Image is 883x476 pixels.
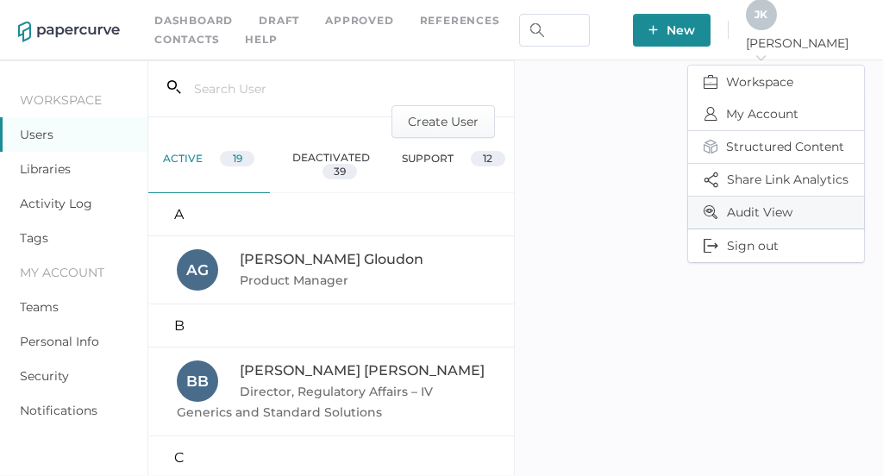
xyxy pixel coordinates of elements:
span: Sign out [704,229,849,262]
span: [PERSON_NAME] [746,35,865,66]
span: B B [186,373,209,390]
img: logOut.833034f2.svg [704,239,718,253]
div: deactivated [270,138,392,193]
div: active [148,138,271,193]
span: A G [186,261,209,279]
a: Users [20,127,53,142]
a: References [420,11,500,30]
img: share-icon.3dc0fe15.svg [704,172,718,188]
a: Activity Log [20,196,92,211]
a: Security [20,368,69,384]
i: arrow_right [755,52,767,64]
a: Contacts [154,30,219,49]
button: My Account [688,98,864,131]
img: breifcase.848d6bc8.svg [704,75,717,89]
a: Approved [325,11,393,30]
img: audit-view-icon.a810f195.svg [704,205,718,219]
button: New [633,14,711,47]
a: AG[PERSON_NAME] GloudonProduct Manager [148,236,515,304]
a: Dashboard [154,11,233,30]
a: BB[PERSON_NAME] [PERSON_NAME]Director, Regulatory Affairs – IV Generics and Standard Solutions [148,348,515,436]
span: Structured Content [704,131,849,163]
button: Share Link Analytics [688,164,864,197]
img: papercurve-logo-colour.7244d18c.svg [18,22,120,42]
img: structured-content-icon.764794f5.svg [704,140,717,153]
a: Notifications [20,403,97,418]
button: Sign out [688,229,864,262]
span: My Account [704,98,849,130]
a: Draft [259,11,299,30]
a: Create User [391,112,495,128]
div: B [148,304,515,348]
div: support [392,138,515,193]
span: Audit View [704,197,849,229]
button: Create User [391,105,495,138]
button: Structured Content [688,131,864,164]
span: New [648,14,695,47]
span: 19 [233,152,242,165]
a: Teams [20,299,59,315]
a: Tags [20,230,48,246]
span: 12 [483,152,492,165]
div: A [148,193,515,236]
span: 39 [334,165,346,178]
input: Search User [181,72,410,105]
input: Search Workspace [519,14,590,47]
span: [PERSON_NAME] Gloudon [240,251,423,267]
button: Workspace [688,66,864,98]
span: Workspace [704,66,849,98]
a: Personal Info [20,334,99,349]
button: Audit View [688,197,864,229]
span: J K [755,8,767,21]
img: search.bf03fe8b.svg [530,23,544,37]
span: Product Manager [240,272,352,288]
span: [PERSON_NAME] [PERSON_NAME] [240,362,485,379]
div: help [245,30,277,49]
span: Director, Regulatory Affairs – IV Generics and Standard Solutions [177,384,433,420]
img: profileIcon.c7730c57.svg [704,107,717,121]
img: plus-white.e19ec114.svg [648,25,658,34]
a: Libraries [20,161,71,177]
i: search_left [167,80,181,94]
span: Create User [408,106,479,137]
span: Share Link Analytics [704,164,849,196]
